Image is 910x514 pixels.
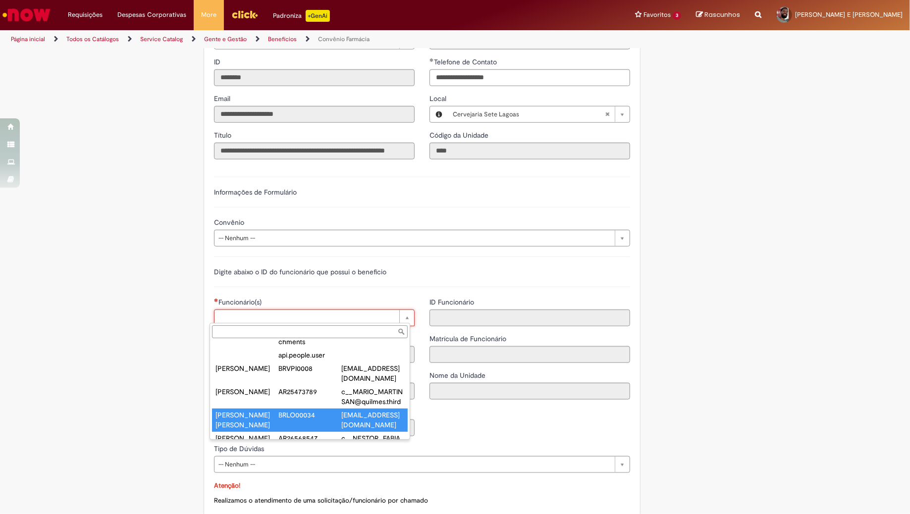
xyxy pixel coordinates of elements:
[278,387,341,397] div: AR25473789
[215,387,278,397] div: [PERSON_NAME]
[215,410,278,430] div: [PERSON_NAME] [PERSON_NAME]
[341,433,404,463] div: c__NESTOR_FABIANLOP@quilmes.third
[278,350,341,360] div: api.people.user
[210,340,410,439] ul: Funcionário(s)
[341,363,404,383] div: [EMAIL_ADDRESS][DOMAIN_NAME]
[278,433,341,443] div: AR26568547
[341,387,404,407] div: c__MARIO_MARTINSAN@quilmes.third
[341,410,404,430] div: [EMAIL_ADDRESS][DOMAIN_NAME]
[215,433,278,443] div: [PERSON_NAME]
[278,410,341,420] div: BRLO00034
[215,363,278,373] div: [PERSON_NAME]
[278,363,341,373] div: BRVPI0008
